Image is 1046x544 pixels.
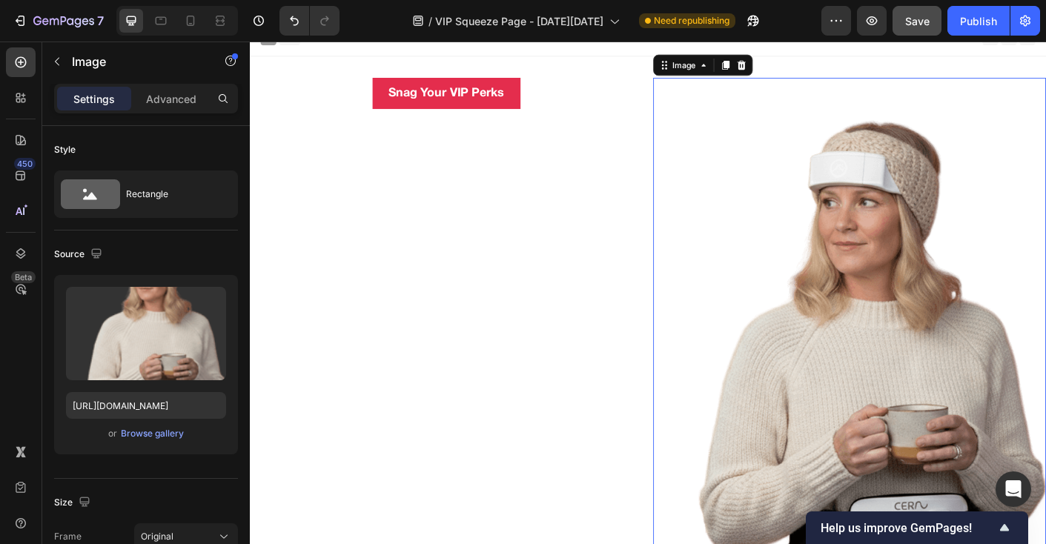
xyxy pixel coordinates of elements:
[11,271,36,283] div: Beta
[250,42,1046,544] iframe: Design area
[279,6,340,36] div: Undo/Redo
[108,425,117,442] span: or
[141,530,173,543] span: Original
[893,6,941,36] button: Save
[14,158,36,170] div: 450
[72,53,198,70] p: Image
[947,6,1010,36] button: Publish
[66,392,226,419] input: https://example.com/image.jpg
[821,519,1013,537] button: Show survey - Help us improve GemPages!
[6,6,110,36] button: 7
[146,91,196,107] p: Advanced
[121,427,184,440] div: Browse gallery
[97,12,104,30] p: 7
[435,13,603,29] span: VIP Squeeze Page - [DATE][DATE]
[54,493,93,513] div: Size
[996,471,1031,507] div: Open Intercom Messenger
[960,13,997,29] div: Publish
[428,13,432,29] span: /
[905,15,930,27] span: Save
[54,143,76,156] div: Style
[469,20,501,33] div: Image
[120,426,185,441] button: Browse gallery
[126,177,216,211] div: Rectangle
[654,14,729,27] span: Need republishing
[821,521,996,535] span: Help us improve GemPages!
[73,91,115,107] p: Settings
[54,245,105,265] div: Source
[66,287,226,380] img: preview-image
[54,530,82,543] label: Frame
